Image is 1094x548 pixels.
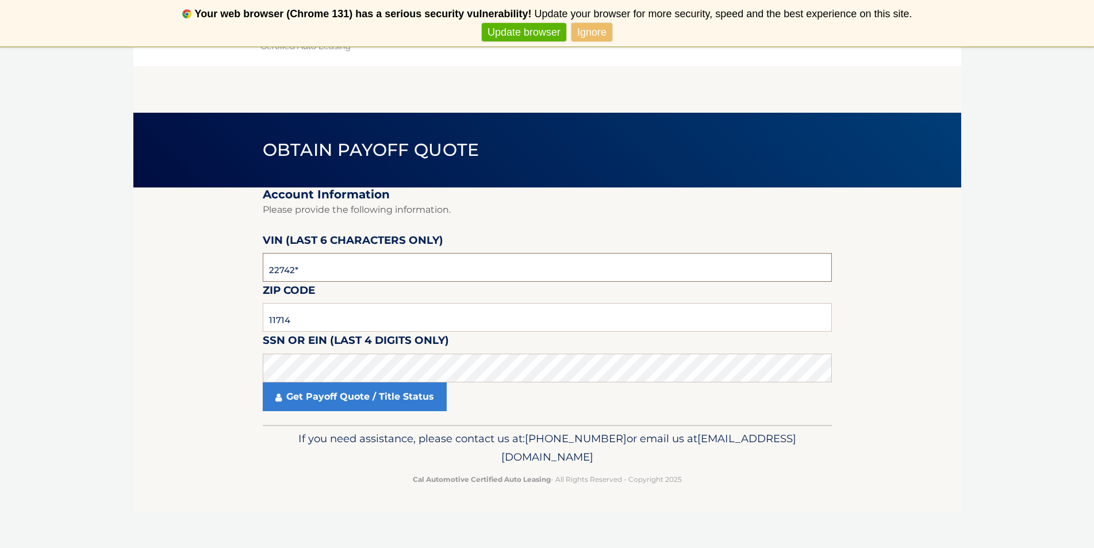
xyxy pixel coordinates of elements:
[263,187,832,202] h2: Account Information
[263,282,315,303] label: Zip Code
[534,8,912,20] span: Update your browser for more security, speed and the best experience on this site.
[263,332,449,353] label: SSN or EIN (last 4 digits only)
[263,202,832,218] p: Please provide the following information.
[270,430,824,466] p: If you need assistance, please contact us at: or email us at
[195,8,532,20] b: Your web browser (Chrome 131) has a serious security vulnerability!
[482,23,566,42] a: Update browser
[270,473,824,485] p: - All Rights Reserved - Copyright 2025
[413,475,551,484] strong: Cal Automotive Certified Auto Leasing
[263,382,447,411] a: Get Payoff Quote / Title Status
[263,139,479,160] span: Obtain Payoff Quote
[571,23,612,42] a: Ignore
[525,432,627,445] span: [PHONE_NUMBER]
[263,232,443,253] label: VIN (last 6 characters only)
